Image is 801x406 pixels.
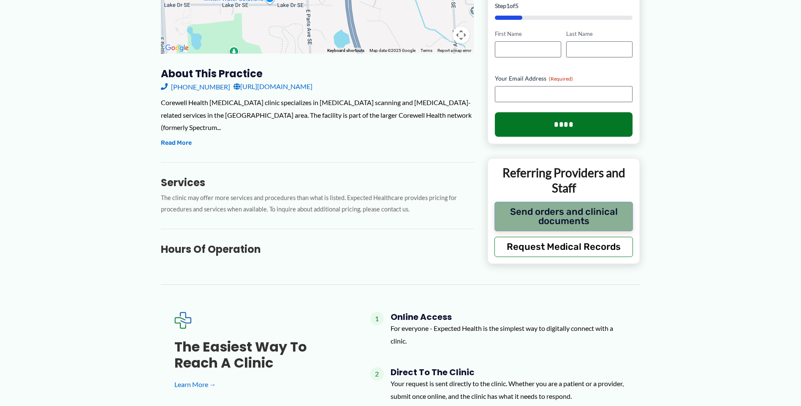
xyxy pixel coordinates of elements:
[506,2,510,9] span: 1
[161,96,474,134] div: Corewell Health [MEDICAL_DATA] clinic specializes in [MEDICAL_DATA] scanning and [MEDICAL_DATA]-r...
[369,48,415,53] span: Map data ©2025 Google
[174,378,343,391] a: Learn More →
[495,74,633,83] label: Your Email Address
[494,165,633,196] p: Referring Providers and Staff
[453,27,470,43] button: Map camera controls
[234,80,312,93] a: [URL][DOMAIN_NAME]
[161,80,230,93] a: [PHONE_NUMBER]
[494,237,633,257] button: Request Medical Records
[391,312,627,322] h4: Online Access
[163,43,191,54] img: Google
[327,48,364,54] button: Keyboard shortcuts
[161,138,192,148] button: Read More
[495,3,633,9] p: Step of
[163,43,191,54] a: Open this area in Google Maps (opens a new window)
[370,367,384,381] span: 2
[174,312,191,329] img: Expected Healthcare Logo
[370,312,384,325] span: 1
[391,367,627,377] h4: Direct to the Clinic
[421,48,432,53] a: Terms (opens in new tab)
[391,322,627,347] p: For everyone - Expected Health is the simplest way to digitally connect with a clinic.
[437,48,471,53] a: Report a map error
[161,192,474,215] p: The clinic may offer more services and procedures than what is listed. Expected Healthcare provid...
[549,76,573,82] span: (Required)
[161,243,474,256] h3: Hours of Operation
[161,67,474,80] h3: About this practice
[495,30,561,38] label: First Name
[566,30,633,38] label: Last Name
[391,377,627,402] p: Your request is sent directly to the clinic. Whether you are a patient or a provider, submit once...
[174,339,343,371] h3: The Easiest Way to Reach a Clinic
[515,2,519,9] span: 5
[161,176,474,189] h3: Services
[494,202,633,231] button: Send orders and clinical documents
